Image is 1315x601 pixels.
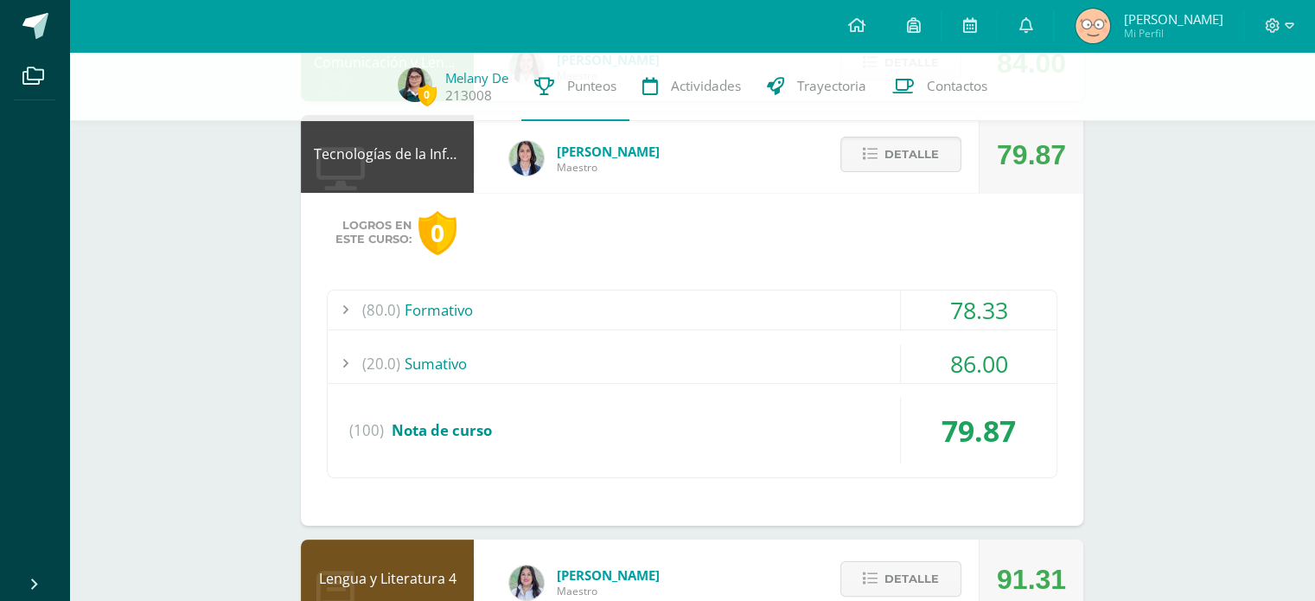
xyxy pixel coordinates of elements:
span: Maestro [557,160,660,175]
span: Mi Perfil [1123,26,1222,41]
a: Melany de [445,69,508,86]
span: Punteos [567,77,616,95]
a: Punteos [521,52,629,121]
div: 86.00 [901,344,1056,383]
a: Actividades [629,52,754,121]
div: Outline [7,7,252,22]
img: df6a3bad71d85cf97c4a6d1acf904499.png [509,566,544,600]
span: 0 [418,84,437,105]
div: 78.33 [901,291,1056,329]
span: Logros en este curso: [335,219,412,246]
div: Tecnologías de la Información y la Comunicación 4 [301,115,474,193]
div: 79.87 [901,398,1056,464]
button: Detalle [840,137,961,172]
div: Formativo [328,291,1056,329]
span: Detalle [884,563,939,595]
img: d767a28e0159f41e94eb54805d237cff.png [398,67,432,102]
a: Contactos [879,52,1000,121]
span: [PERSON_NAME] [1123,10,1222,28]
span: (20.0) [362,344,400,383]
img: ec776638e2b37e158411211b4036a738.png [1076,9,1110,43]
span: Trayectoria [797,77,866,95]
span: (80.0) [362,291,400,329]
label: Tamaño de fuente [7,105,105,119]
span: 16 px [21,120,48,135]
h3: Estilo [7,54,252,74]
div: 0 [418,211,456,255]
a: Trayectoria [754,52,879,121]
span: (100) [349,398,384,464]
span: Maestro [557,584,660,598]
img: 7489ccb779e23ff9f2c3e89c21f82ed0.png [509,141,544,176]
span: [PERSON_NAME] [557,566,660,584]
span: Nota de curso [392,420,492,440]
span: Detalle [884,138,939,170]
span: [PERSON_NAME] [557,143,660,160]
span: Contactos [927,77,987,95]
div: 79.87 [997,116,1066,194]
a: 213008 [445,86,492,105]
button: Detalle [840,561,961,597]
span: Actividades [671,77,741,95]
div: Sumativo [328,344,1056,383]
a: Back to Top [26,22,93,37]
